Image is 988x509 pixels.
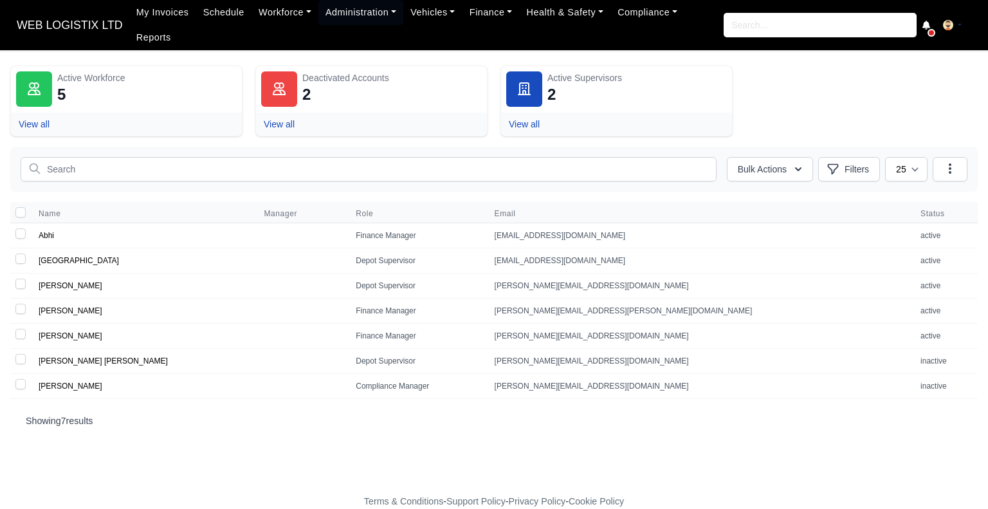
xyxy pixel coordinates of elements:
td: Compliance Manager [348,374,486,399]
td: inactive [913,349,978,374]
td: inactive [913,374,978,399]
a: [PERSON_NAME] [PERSON_NAME] [39,356,168,366]
td: Depot Supervisor [348,273,486,299]
input: Search... [724,13,917,37]
button: Manager [264,208,307,219]
td: [PERSON_NAME][EMAIL_ADDRESS][DOMAIN_NAME] [487,349,913,374]
a: [PERSON_NAME] [39,382,102,391]
a: [PERSON_NAME] [39,281,102,290]
td: [PERSON_NAME][EMAIL_ADDRESS][DOMAIN_NAME] [487,324,913,349]
div: 2 [547,84,556,105]
td: active [913,223,978,248]
td: Finance Manager [348,223,486,248]
td: Finance Manager [348,299,486,324]
td: [EMAIL_ADDRESS][DOMAIN_NAME] [487,248,913,273]
td: [PERSON_NAME][EMAIL_ADDRESS][DOMAIN_NAME] [487,374,913,399]
a: Support Policy [446,496,506,506]
span: Manager [264,208,297,219]
td: Depot Supervisor [348,349,486,374]
a: View all [509,119,540,129]
a: Terms & Conditions [364,496,443,506]
td: [PERSON_NAME][EMAIL_ADDRESS][DOMAIN_NAME] [487,273,913,299]
span: Email [495,208,905,219]
td: active [913,299,978,324]
button: Filters [818,157,880,181]
a: [PERSON_NAME] [39,306,102,315]
div: - - - [127,494,861,509]
div: 2 [302,84,311,105]
td: [EMAIL_ADDRESS][DOMAIN_NAME] [487,223,913,248]
td: [PERSON_NAME][EMAIL_ADDRESS][PERSON_NAME][DOMAIN_NAME] [487,299,913,324]
td: Depot Supervisor [348,248,486,273]
span: Status [920,208,970,219]
span: 7 [61,416,66,426]
td: active [913,248,978,273]
div: Deactivated Accounts [302,71,482,84]
p: Showing results [26,414,962,427]
span: WEB LOGISTIX LTD [10,12,129,38]
td: Finance Manager [348,324,486,349]
a: [GEOGRAPHIC_DATA] [39,256,119,265]
td: active [913,273,978,299]
a: View all [19,119,50,129]
a: WEB LOGISTIX LTD [10,13,129,38]
input: Search [21,157,717,181]
button: Bulk Actions [727,157,813,181]
span: Name [39,208,60,219]
div: 5 [57,84,66,105]
a: Abhi [39,231,54,240]
a: Cookie Policy [569,496,624,506]
button: Name [39,208,71,219]
div: Active Workforce [57,71,237,84]
td: active [913,324,978,349]
a: View all [264,119,295,129]
div: Active Supervisors [547,71,727,84]
a: Privacy Policy [509,496,566,506]
a: [PERSON_NAME] [39,331,102,340]
span: Role [356,208,373,219]
button: Role [356,208,383,219]
a: Reports [129,25,178,50]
